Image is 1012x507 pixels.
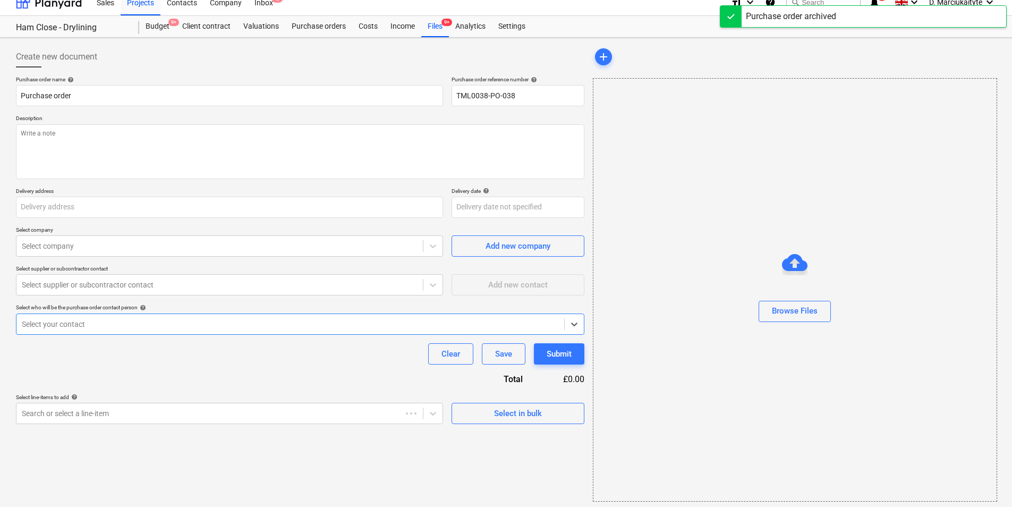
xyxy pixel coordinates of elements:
[16,197,443,218] input: Delivery address
[534,343,584,365] button: Submit
[139,16,176,37] div: Budget
[494,407,542,420] div: Select in bulk
[16,22,126,33] div: Ham Close - Drylining
[65,77,74,83] span: help
[529,77,537,83] span: help
[772,304,818,318] div: Browse Files
[452,403,584,424] button: Select in bulk
[138,305,146,311] span: help
[16,304,584,311] div: Select who will be the purchase order contact person
[446,373,540,385] div: Total
[352,16,384,37] a: Costs
[482,343,525,365] button: Save
[441,19,452,26] span: 9+
[593,78,997,502] div: Browse Files
[421,16,449,37] a: Files9+
[452,188,584,195] div: Delivery date
[139,16,176,37] a: Budget9+
[540,373,584,385] div: £0.00
[452,76,584,83] div: Purchase order reference number
[759,301,831,322] button: Browse Files
[421,16,449,37] div: Files
[441,347,460,361] div: Clear
[16,115,584,124] p: Description
[16,394,443,401] div: Select line-items to add
[237,16,285,37] a: Valuations
[452,197,584,218] input: Delivery date not specified
[16,188,443,197] p: Delivery address
[16,76,443,83] div: Purchase order name
[69,394,78,400] span: help
[16,85,443,106] input: Document name
[597,50,610,63] span: add
[547,347,572,361] div: Submit
[16,50,97,63] span: Create new document
[452,85,584,106] input: Reference number
[449,16,492,37] a: Analytics
[495,347,512,361] div: Save
[176,16,237,37] a: Client contract
[486,239,550,253] div: Add new company
[384,16,421,37] a: Income
[285,16,352,37] a: Purchase orders
[16,265,443,274] p: Select supplier or subcontractor contact
[481,188,489,194] span: help
[746,10,836,23] div: Purchase order archived
[16,226,443,235] p: Select company
[168,19,179,26] span: 9+
[492,16,532,37] a: Settings
[452,235,584,257] button: Add new company
[428,343,473,365] button: Clear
